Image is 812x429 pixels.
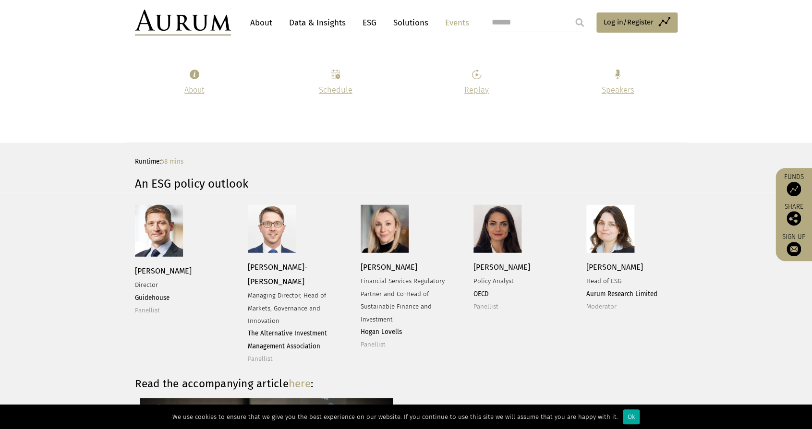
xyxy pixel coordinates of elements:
span: Director [135,281,158,289]
span: Panellist [361,341,386,348]
span: Panellist [473,303,498,310]
span: [PERSON_NAME] [361,262,417,272]
strong: Hogan Lovells [361,328,402,336]
strong: The Alternative Investment Management Association [248,330,327,350]
a: Sign up [780,233,807,256]
span: Policy Analyst [473,277,514,285]
span: [PERSON_NAME] [473,262,530,272]
strong: Read the accompanying article : [135,377,314,390]
span: [PERSON_NAME] [135,266,192,275]
div: Ok [623,409,640,424]
span: Moderator [586,303,617,310]
span: 58 mins [161,158,183,166]
a: Log in/Register [596,12,678,33]
a: About [184,85,204,95]
span: Log in/Register [604,16,654,28]
a: Data & Insights [284,14,351,32]
strong: Guidehouse [135,294,170,302]
img: Share this post [787,211,801,226]
img: Access Funds [787,182,801,196]
a: Events [440,14,469,32]
span: Financial Services Regulatory Partner and Co-Head of Sustainable Finance and Investment [361,277,445,323]
strong: Aurum Research Limited [586,290,657,298]
strong: OECD [473,290,489,298]
a: Replay [464,85,489,95]
strong: An ESG policy outlook [135,177,248,191]
a: ESG [358,14,381,32]
span: [PERSON_NAME]-[PERSON_NAME] [248,262,307,286]
img: Aurum [135,10,231,36]
input: Submit [570,13,589,32]
a: About [245,14,277,32]
a: Funds [780,173,807,196]
a: here [289,377,311,390]
a: Solutions [388,14,433,32]
a: Speakers [601,85,634,95]
div: Share [780,203,807,226]
img: Sign up to our newsletter [787,242,801,256]
span: Managing Director, Head of Markets, Governance and Innovation [248,292,326,325]
a: Schedule [319,85,352,95]
span: Head of ESG [586,277,621,285]
span: Panellist [248,355,273,363]
span: Panellist [135,307,160,314]
span: Runtime: [135,158,183,166]
span: [PERSON_NAME] [586,262,643,272]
